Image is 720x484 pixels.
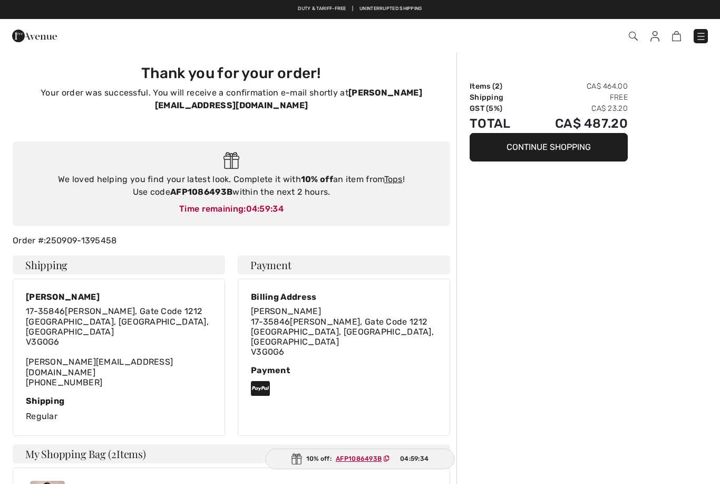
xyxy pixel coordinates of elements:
div: Shipping [26,396,212,406]
strong: AFP1086493B [170,187,232,197]
a: 1ère Avenue [12,30,57,40]
img: Gift.svg [223,152,240,169]
td: GST (5%) [470,103,527,114]
span: 04:59:34 [246,204,284,214]
td: Total [470,114,527,133]
div: [PERSON_NAME][EMAIL_ADDRESS][DOMAIN_NAME] [26,306,212,387]
div: Regular [26,396,212,423]
img: Gift.svg [291,453,302,464]
img: Shopping Bag [672,31,681,41]
div: 10% off: [266,449,455,469]
div: Time remaining: [23,203,440,215]
span: 04:59:34 [400,454,429,463]
ins: AFP1086493B [336,455,382,462]
img: Menu [696,31,706,42]
img: Search [629,32,638,41]
button: Continue Shopping [470,133,628,162]
td: CA$ 23.20 [527,103,628,114]
strong: 10% off [301,174,333,184]
td: Free [527,92,628,103]
span: 2 [111,447,116,461]
span: [PERSON_NAME], Gate Code 1212 [GEOGRAPHIC_DATA], [GEOGRAPHIC_DATA], [GEOGRAPHIC_DATA] V3G0G6 [251,317,434,357]
a: 250909-1395458 [46,235,116,245]
td: Shipping [470,92,527,103]
span: [PERSON_NAME], Gate Code 1212 [GEOGRAPHIC_DATA], [GEOGRAPHIC_DATA], [GEOGRAPHIC_DATA] V3G0G6 [26,306,209,347]
div: Billing Address [251,292,437,302]
p: Your order was successful. You will receive a confirmation e-mail shortly at [19,87,444,112]
td: Items ( ) [470,81,527,92]
h4: My Shopping Bag ( Items) [13,444,450,463]
h3: Thank you for your order! [19,64,444,82]
a: 17-35846 [26,306,65,316]
td: CA$ 464.00 [527,81,628,92]
img: 1ère Avenue [12,25,57,46]
a: 17-35846 [251,317,290,327]
div: We loved helping you find your latest look. Complete it with an item from ! Use code within the n... [23,173,440,198]
div: Payment [251,365,437,375]
span: 2 [495,82,500,91]
span: [PERSON_NAME] [251,306,321,316]
strong: [PERSON_NAME][EMAIL_ADDRESS][DOMAIN_NAME] [155,88,422,110]
div: Order #: [6,234,456,247]
h4: Shipping [13,255,225,274]
a: Tops [384,174,403,184]
img: My Info [650,31,659,42]
a: [PHONE_NUMBER] [26,377,102,387]
h4: Payment [238,255,450,274]
td: CA$ 487.20 [527,114,628,133]
div: [PERSON_NAME] [26,292,212,302]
